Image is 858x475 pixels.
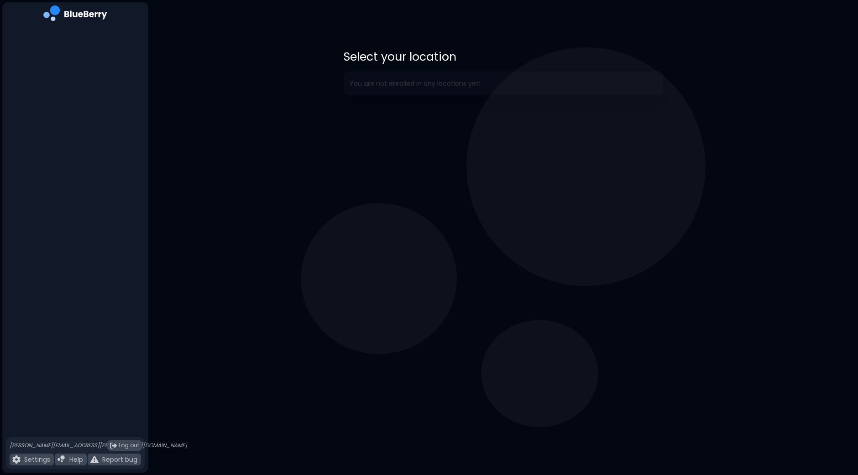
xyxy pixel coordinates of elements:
[69,455,83,464] p: Help
[102,455,137,464] p: Report bug
[350,79,481,88] p: You are not enrolled in any locations yet!
[10,442,187,449] p: [PERSON_NAME][EMAIL_ADDRESS][PERSON_NAME][DOMAIN_NAME]
[90,455,99,464] img: file icon
[43,5,107,24] img: company logo
[344,49,663,64] p: Select your location
[119,442,139,449] span: Log out
[58,455,66,464] img: file icon
[24,455,50,464] p: Settings
[12,455,21,464] img: file icon
[110,442,117,449] img: logout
